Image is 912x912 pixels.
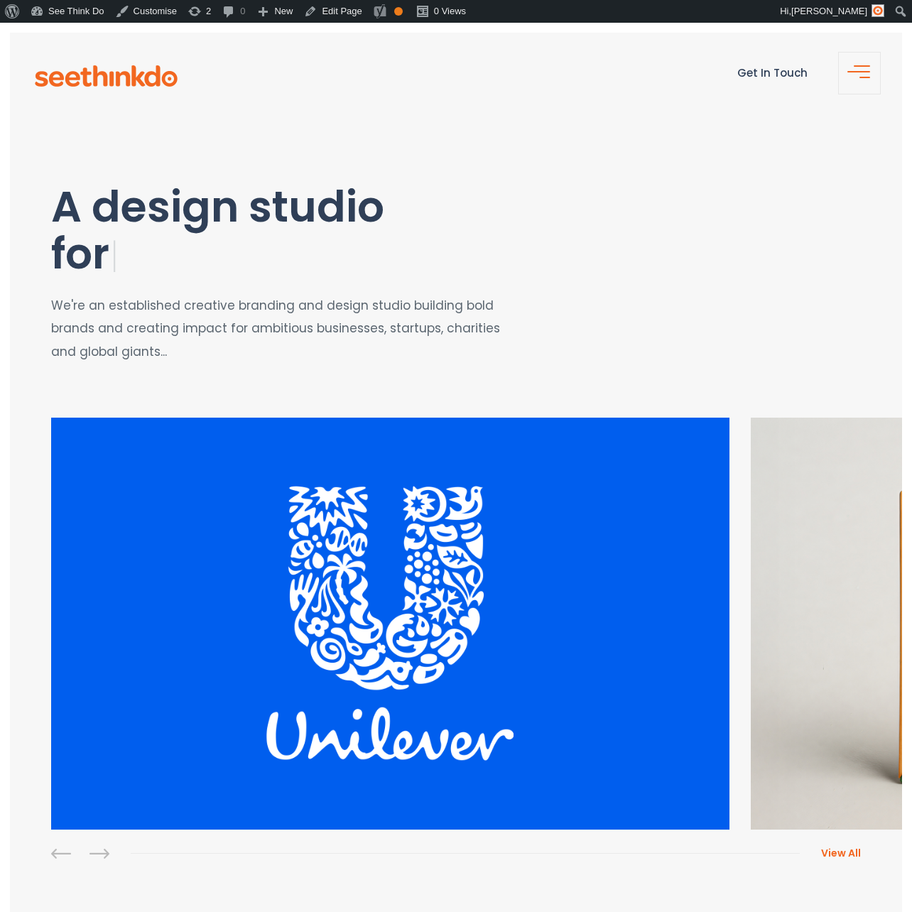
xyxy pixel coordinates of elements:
a: Get In Touch [737,65,808,80]
img: see-think-do-logo.png [35,65,178,87]
span: [PERSON_NAME] [791,6,867,16]
p: We're an established creative branding and design studio building bold brands and creating impact... [51,294,515,363]
h1: A design studio for [51,183,584,280]
div: OK [394,7,403,16]
a: View All [800,846,861,860]
span: View All [821,846,861,860]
